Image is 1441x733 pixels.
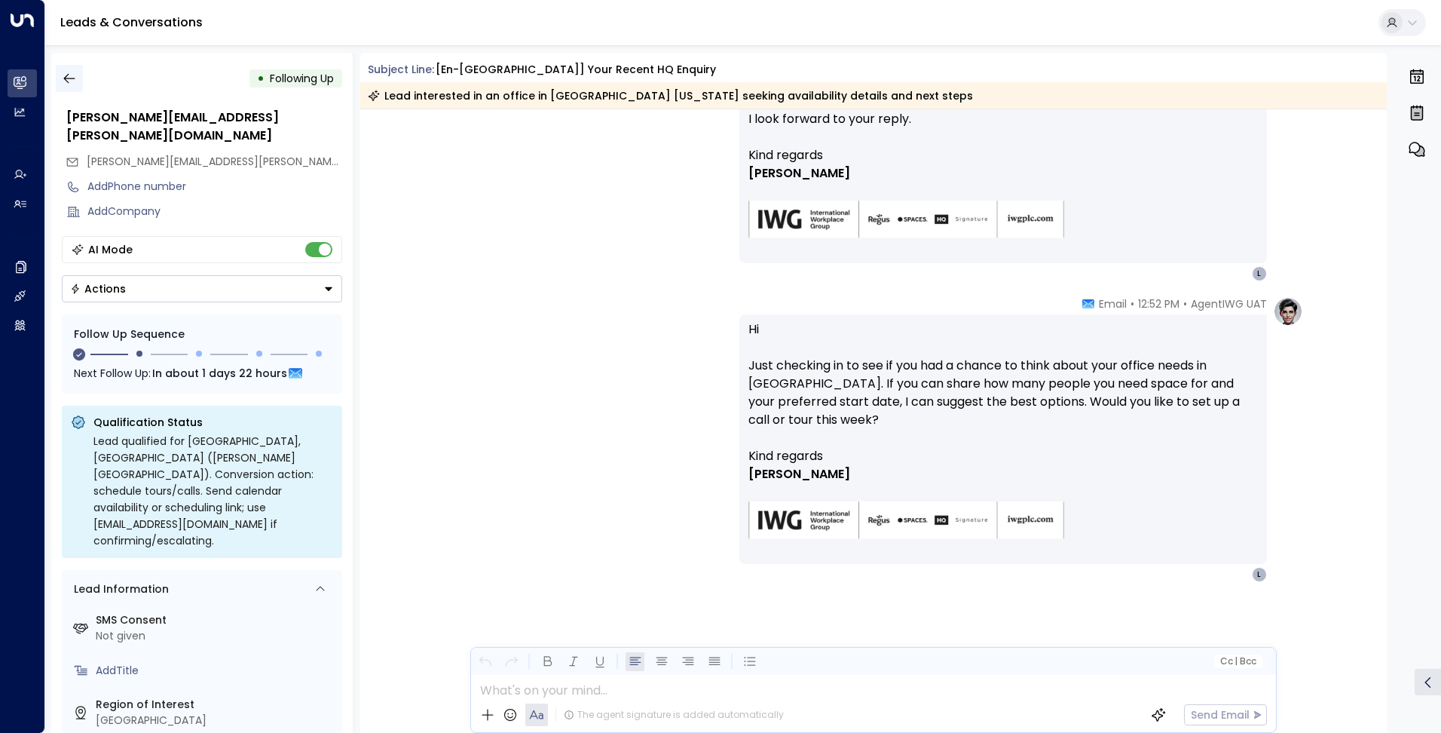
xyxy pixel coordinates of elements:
span: [PERSON_NAME] [748,164,850,182]
div: Not given [96,628,336,644]
div: Lead qualified for [GEOGRAPHIC_DATA], [GEOGRAPHIC_DATA] ([PERSON_NAME][GEOGRAPHIC_DATA]). Convers... [93,433,333,549]
div: Lead interested in an office in [GEOGRAPHIC_DATA] [US_STATE] seeking availability details and nex... [368,88,973,103]
span: 12:52 PM [1138,296,1179,311]
p: Hi Just checking in to see if you had a chance to think about your office needs in [GEOGRAPHIC_DA... [748,320,1258,447]
span: | [1234,656,1238,667]
span: Subject Line: [368,62,434,77]
span: AgentIWG UAT [1191,296,1267,311]
button: Undo [476,652,494,671]
div: [en-[GEOGRAPHIC_DATA]] Your recent HQ enquiry [436,62,716,78]
div: AddTitle [96,663,336,679]
a: Leads & Conversations [60,14,203,31]
span: Following Up [270,71,334,86]
span: Cc Bcc [1219,656,1256,667]
label: SMS Consent [96,612,336,628]
span: Kind regards [748,447,823,465]
span: [PERSON_NAME][EMAIL_ADDRESS][PERSON_NAME][DOMAIN_NAME] [87,154,427,169]
span: In about 1 days 22 hours [152,365,287,382]
div: Signature [748,146,1258,257]
img: profile-logo.png [1273,296,1303,327]
div: Actions [70,282,126,296]
div: The agent signature is added automatically [564,708,784,722]
button: Actions [62,275,342,302]
img: AIorK4zU2Kz5WUNqa9ifSKC9jFH1hjwenjvh85X70KBOPduETvkeZu4OqG8oPuqbwvp3xfXcMQJCRtwYb-SG [748,201,1065,239]
button: Cc|Bcc [1213,655,1262,669]
div: AddCompany [87,204,342,219]
div: Next Follow Up: [74,365,330,382]
div: Signature [748,447,1258,558]
img: AIorK4zU2Kz5WUNqa9ifSKC9jFH1hjwenjvh85X70KBOPduETvkeZu4OqG8oPuqbwvp3xfXcMQJCRtwYb-SG [748,501,1065,540]
span: • [1130,296,1134,311]
div: AI Mode [88,242,133,257]
div: AddPhone number [87,179,342,195]
div: L [1252,567,1267,582]
div: [GEOGRAPHIC_DATA] [96,713,336,728]
button: Redo [502,652,521,671]
label: Region of Interest [96,697,336,713]
div: [PERSON_NAME][EMAIL_ADDRESS][PERSON_NAME][DOMAIN_NAME] [66,109,342,145]
span: [PERSON_NAME] [748,465,850,483]
div: Lead Information [69,581,169,597]
div: Button group with a nested menu [62,275,342,302]
span: Email [1099,296,1127,311]
span: • [1183,296,1187,311]
p: Qualification Status [93,415,333,430]
span: Kind regards [748,146,823,164]
div: L [1252,266,1267,281]
span: libby.dolly@yahoo.com [87,154,342,170]
div: • [257,65,265,92]
div: Follow Up Sequence [74,327,330,342]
